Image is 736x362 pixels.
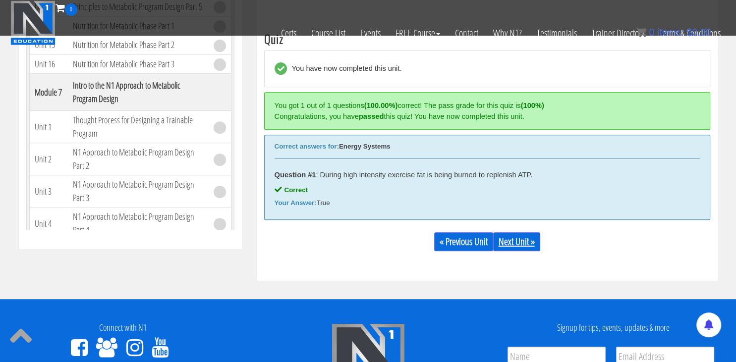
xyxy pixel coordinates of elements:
span: items: [657,27,683,38]
div: Congratulations, you have this quiz! You have now completed this unit. [275,111,695,122]
div: Correct [275,186,700,194]
strong: (100.00%) [364,102,398,109]
div: : During high intensity exercise fat is being burned to replenish ATP. [275,171,700,179]
span: $ [686,27,692,38]
th: Module 7 [29,74,68,111]
td: Unit 3 [29,175,68,207]
a: Certs [274,16,304,51]
strong: passed [359,112,384,120]
td: Unit 4 [29,207,68,240]
th: Intro to the N1 Approach to Metabolic Program Design [68,74,209,111]
a: Contact [448,16,486,51]
td: N1 Approach to Metabolic Program Design Part 4 [68,207,209,240]
td: Nutrition for Metabolic Phase Part 3 [68,54,209,74]
a: Next Unit » [493,232,540,251]
td: Unit 2 [29,143,68,175]
a: FREE Course [388,16,448,51]
div: You got 1 out of 1 questions correct! The pass grade for this quiz is [275,100,695,111]
a: Why N1? [486,16,529,51]
a: « Previous Unit [434,232,493,251]
a: Testimonials [529,16,584,51]
a: Trainer Directory [584,16,652,51]
b: Correct answers for: [275,143,339,150]
a: Events [353,16,388,51]
h4: Signup for tips, events, updates & more [498,323,729,333]
div: You have now completed this unit. [287,62,402,75]
td: Thought Process for Designing a Trainable Program [68,111,209,143]
div: True [275,199,700,207]
bdi: 0.00 [686,27,711,38]
strong: (100%) [521,102,544,109]
span: 0 [649,27,654,38]
span: 0 [65,3,77,16]
a: 0 items: $0.00 [636,27,711,38]
img: n1-education [10,0,56,45]
td: Unit 16 [29,54,68,74]
img: icon11.png [636,27,646,37]
div: Energy Systems [275,143,700,151]
a: Terms & Conditions [652,16,728,51]
td: Unit 1 [29,111,68,143]
td: N1 Approach to Metabolic Program Design Part 2 [68,143,209,175]
h4: Connect with N1 [7,323,238,333]
b: Your Answer: [275,199,317,207]
strong: Question #1 [275,171,316,179]
a: Course List [304,16,353,51]
a: 0 [56,1,77,14]
td: N1 Approach to Metabolic Program Design Part 3 [68,175,209,207]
